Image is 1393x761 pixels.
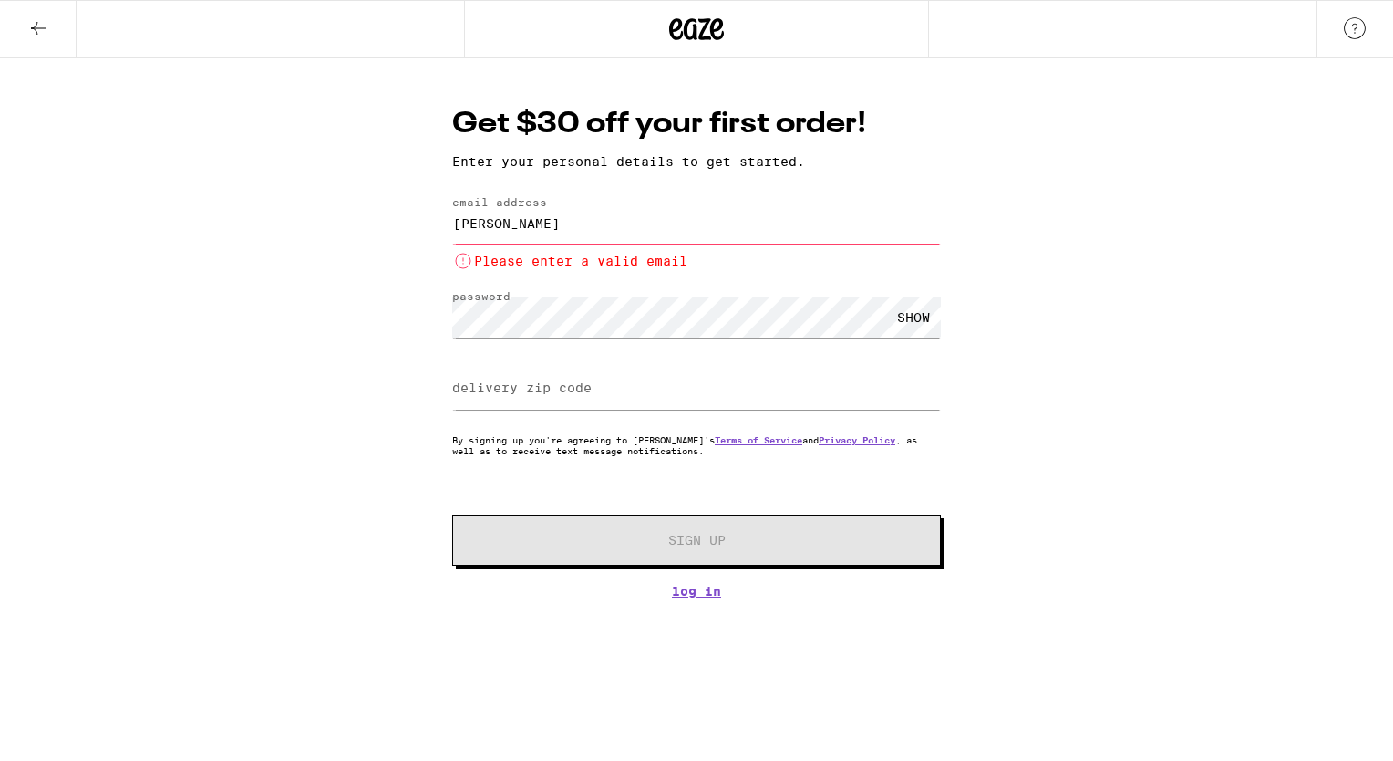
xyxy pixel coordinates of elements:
li: Please enter a valid email [452,250,941,272]
label: email address [452,196,547,208]
label: password [452,290,511,302]
a: Log In [452,584,941,599]
span: Sign Up [668,534,726,547]
div: SHOW [886,297,941,338]
a: Privacy Policy [819,434,895,445]
h1: Get $30 off your first order! [452,104,941,145]
p: By signing up you're agreeing to [PERSON_NAME]'s and , as well as to receive text message notific... [452,434,941,456]
a: Terms of Service [715,434,802,445]
label: delivery zip code [452,380,592,395]
input: email address [452,203,941,244]
button: Sign Up [452,515,941,566]
input: delivery zip code [452,369,941,410]
p: Enter your personal details to get started. [452,154,941,169]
